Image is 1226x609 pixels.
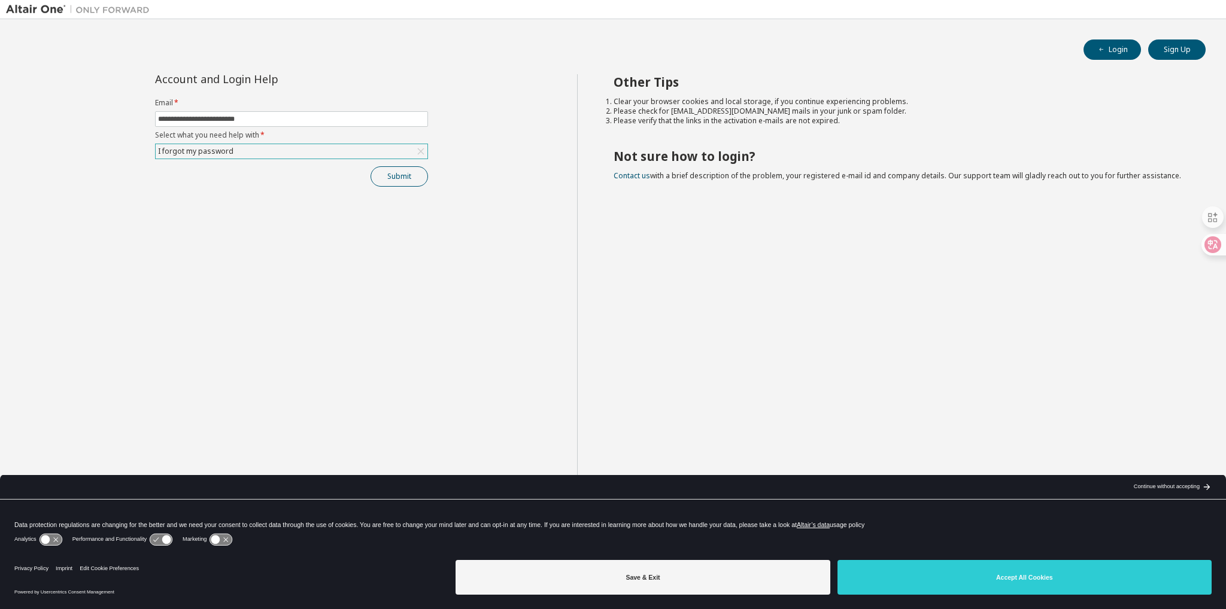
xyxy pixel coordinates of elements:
div: I forgot my password [156,145,235,158]
button: Login [1084,39,1141,60]
span: with a brief description of the problem, your registered e-mail id and company details. Our suppo... [614,170,1181,181]
li: Clear your browser cookies and local storage, if you continue experiencing problems. [614,97,1185,106]
button: Sign Up [1148,39,1206,60]
div: Account and Login Help [155,74,374,84]
h2: Other Tips [614,74,1185,90]
button: Submit [371,166,428,187]
a: Contact us [614,170,650,181]
label: Email [155,98,428,108]
li: Please check for [EMAIL_ADDRESS][DOMAIN_NAME] mails in your junk or spam folder. [614,106,1185,116]
img: Altair One [6,4,156,16]
label: Select what you need help with [155,130,428,140]
div: I forgot my password [156,144,427,159]
h2: Not sure how to login? [614,148,1185,164]
li: Please verify that the links in the activation e-mails are not expired. [614,116,1185,126]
